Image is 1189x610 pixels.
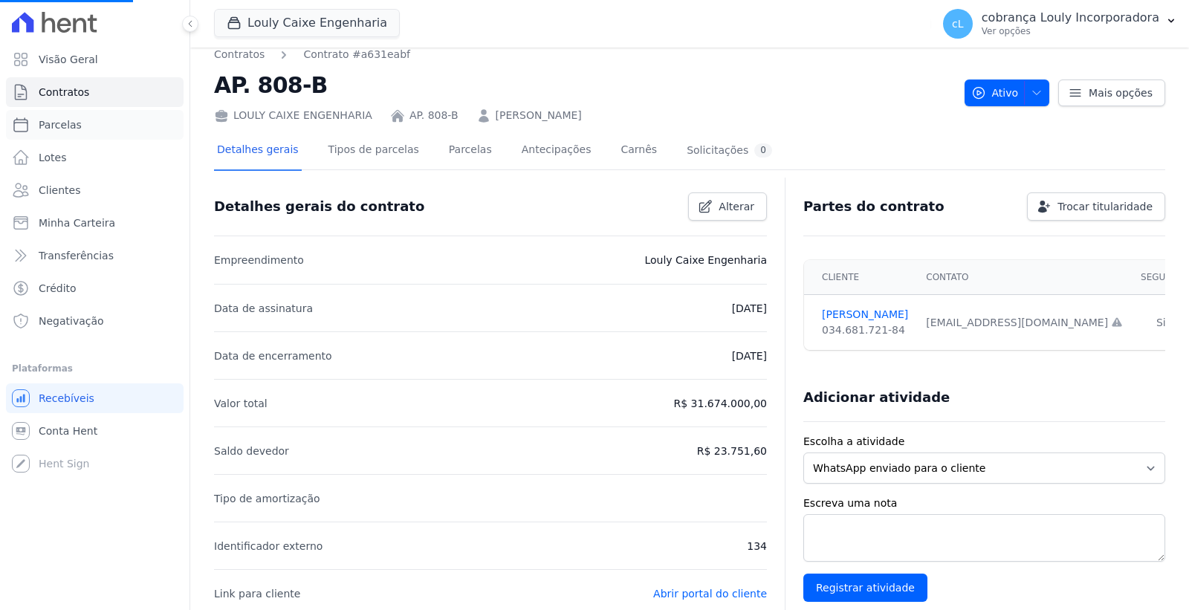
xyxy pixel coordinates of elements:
[965,80,1050,106] button: Ativo
[519,132,594,171] a: Antecipações
[803,496,1165,511] label: Escreva uma nota
[214,347,332,365] p: Data de encerramento
[687,143,772,158] div: Solicitações
[747,537,767,555] p: 134
[684,132,775,171] a: Solicitações0
[618,132,660,171] a: Carnês
[1027,192,1165,221] a: Trocar titularidade
[6,143,184,172] a: Lotes
[822,322,908,338] div: 034.681.721-84
[673,395,767,412] p: R$ 31.674.000,00
[952,19,964,29] span: cL
[688,192,767,221] a: Alterar
[971,80,1019,106] span: Ativo
[6,208,184,238] a: Minha Carteira
[1057,199,1153,214] span: Trocar titularidade
[214,251,304,269] p: Empreendimento
[446,132,495,171] a: Parcelas
[6,416,184,446] a: Conta Hent
[732,299,767,317] p: [DATE]
[822,307,908,322] a: [PERSON_NAME]
[39,281,77,296] span: Crédito
[214,68,953,102] h2: AP. 808-B
[803,198,945,215] h3: Partes do contrato
[1058,80,1165,106] a: Mais opções
[6,306,184,336] a: Negativação
[6,175,184,205] a: Clientes
[214,442,289,460] p: Saldo devedor
[644,251,767,269] p: Louly Caixe Engenharia
[214,198,424,215] h3: Detalhes gerais do contrato
[917,260,1132,295] th: Contato
[39,391,94,406] span: Recebíveis
[39,85,89,100] span: Contratos
[214,47,410,62] nav: Breadcrumb
[214,132,302,171] a: Detalhes gerais
[496,108,582,123] a: [PERSON_NAME]
[39,150,67,165] span: Lotes
[39,117,82,132] span: Parcelas
[754,143,772,158] div: 0
[303,47,410,62] a: Contrato #a631eabf
[719,199,754,214] span: Alterar
[926,315,1123,331] div: [EMAIL_ADDRESS][DOMAIN_NAME]
[214,490,320,507] p: Tipo de amortização
[6,273,184,303] a: Crédito
[214,585,300,603] p: Link para cliente
[214,395,268,412] p: Valor total
[6,110,184,140] a: Parcelas
[6,383,184,413] a: Recebíveis
[409,108,459,123] a: AP. 808-B
[214,299,313,317] p: Data de assinatura
[697,442,767,460] p: R$ 23.751,60
[6,45,184,74] a: Visão Geral
[214,108,372,123] div: LOULY CAIXE ENGENHARIA
[803,389,950,406] h3: Adicionar atividade
[12,360,178,377] div: Plataformas
[214,47,265,62] a: Contratos
[214,537,323,555] p: Identificador externo
[803,574,927,602] input: Registrar atividade
[39,248,114,263] span: Transferências
[803,434,1165,450] label: Escolha a atividade
[6,241,184,270] a: Transferências
[6,77,184,107] a: Contratos
[982,10,1159,25] p: cobrança Louly Incorporadora
[214,47,953,62] nav: Breadcrumb
[982,25,1159,37] p: Ver opções
[39,215,115,230] span: Minha Carteira
[39,424,97,438] span: Conta Hent
[804,260,917,295] th: Cliente
[39,52,98,67] span: Visão Geral
[325,132,422,171] a: Tipos de parcelas
[39,183,80,198] span: Clientes
[39,314,104,328] span: Negativação
[653,588,767,600] a: Abrir portal do cliente
[931,3,1189,45] button: cL cobrança Louly Incorporadora Ver opções
[1089,85,1153,100] span: Mais opções
[214,9,400,37] button: Louly Caixe Engenharia
[732,347,767,365] p: [DATE]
